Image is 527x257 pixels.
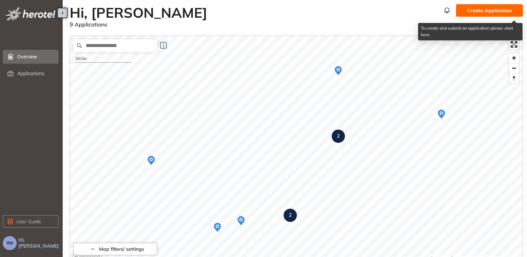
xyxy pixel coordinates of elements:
[73,243,157,255] button: Map filters/ settings
[456,4,523,17] button: Create Application
[6,7,55,21] img: logo
[284,209,297,222] div: Map marker
[17,67,53,80] span: Applications
[18,237,60,249] span: Hi, [PERSON_NAME]
[418,23,522,40] div: To create and submit an application please start here.
[467,7,512,14] span: Create Application
[145,154,157,167] div: Map marker
[289,212,292,218] strong: 2
[70,21,107,28] span: 9 Applications
[211,221,224,234] div: Map marker
[73,55,132,63] div: 100 km
[435,108,448,120] div: Map marker
[73,39,157,52] input: Search place...
[332,130,345,143] div: Map marker
[235,215,247,227] div: Map marker
[17,50,53,64] span: Overview
[70,4,211,21] h2: Hi, [PERSON_NAME]
[3,215,59,228] button: User Guide
[337,133,340,139] strong: 2
[16,218,41,225] span: User Guide
[332,64,344,77] div: Map marker
[3,236,17,250] button: RM
[7,241,13,246] span: RM
[99,246,144,252] span: Map filters/ settings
